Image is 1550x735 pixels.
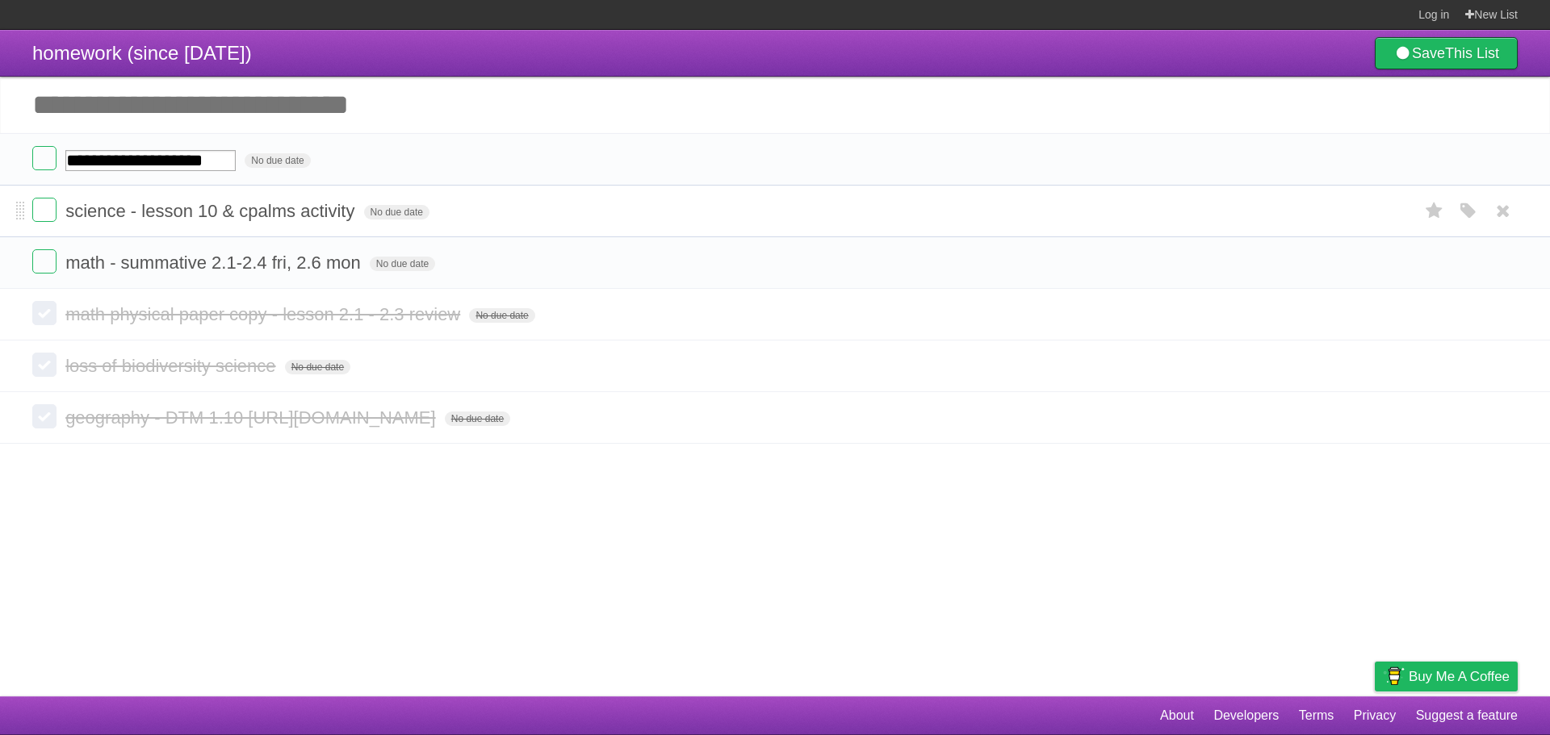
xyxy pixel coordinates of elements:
[1299,700,1334,731] a: Terms
[65,407,439,428] span: geography - DTM 1.10 [URL][DOMAIN_NAME]
[1445,45,1499,61] b: This List
[245,153,310,168] span: No due date
[364,205,429,219] span: No due date
[1213,700,1279,731] a: Developers
[65,356,279,376] span: loss of biodiversity science
[445,411,510,426] span: No due date
[1409,662,1510,691] span: Buy me a coffee
[1375,37,1518,69] a: SaveThis List
[1416,700,1518,731] a: Suggest a feature
[32,249,57,274] label: Done
[1354,700,1396,731] a: Privacy
[1160,700,1194,731] a: About
[65,253,365,273] span: math - summative 2.1-2.4 fri, 2.6 mon
[65,201,358,221] span: science - lesson 10 & cpalms activity
[469,308,534,323] span: No due date
[32,42,252,64] span: homework (since [DATE])
[285,360,350,374] span: No due date
[65,304,464,324] span: math physical paper copy - lesson 2.1 - 2.3 review
[1383,662,1405,690] img: Buy me a coffee
[32,404,57,428] label: Done
[32,301,57,325] label: Done
[32,146,57,170] label: Done
[1375,662,1518,691] a: Buy me a coffee
[1419,198,1450,224] label: Star task
[32,198,57,222] label: Done
[370,257,435,271] span: No due date
[32,353,57,377] label: Done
